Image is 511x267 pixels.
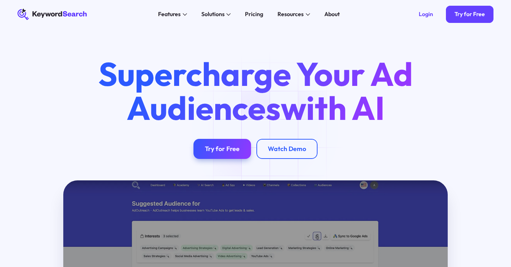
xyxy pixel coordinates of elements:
div: Pricing [245,10,263,19]
a: About [320,9,344,20]
a: Try for Free [193,139,251,159]
div: About [324,10,340,19]
a: Try for Free [446,6,493,23]
div: Login [419,11,433,18]
span: with AI [281,87,385,128]
div: Solutions [201,10,225,19]
a: Pricing [241,9,267,20]
h1: Supercharge Your Ad Audiences [84,57,426,125]
a: Login [410,6,442,23]
div: Try for Free [205,145,240,153]
div: Try for Free [455,11,485,18]
div: Watch Demo [268,145,306,153]
div: Resources [277,10,304,19]
div: Features [158,10,181,19]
